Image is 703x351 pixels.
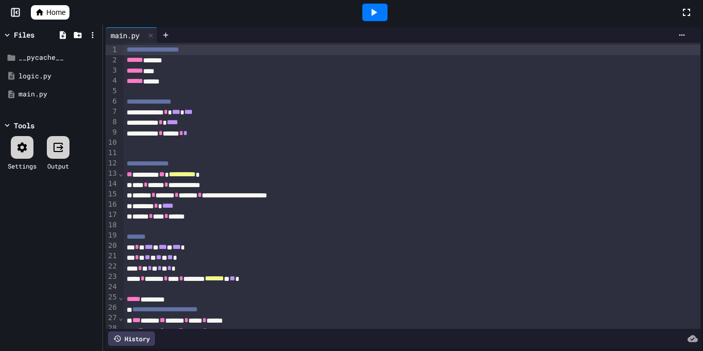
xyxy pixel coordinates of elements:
[106,107,118,117] div: 7
[106,96,118,107] div: 6
[14,29,34,40] div: Files
[108,331,155,346] div: History
[106,158,118,169] div: 12
[618,265,693,309] iframe: chat widget
[106,241,118,251] div: 20
[106,65,118,76] div: 3
[106,138,118,148] div: 10
[106,199,118,210] div: 16
[106,169,118,179] div: 13
[660,310,693,341] iframe: chat widget
[31,5,69,20] a: Home
[106,179,118,189] div: 14
[106,117,118,127] div: 8
[106,313,118,323] div: 27
[118,169,124,177] span: Fold line
[106,292,118,303] div: 25
[106,303,118,313] div: 26
[106,86,118,96] div: 5
[106,230,118,241] div: 19
[46,7,65,18] span: Home
[106,272,118,282] div: 23
[106,27,157,43] div: main.py
[106,323,118,333] div: 28
[106,251,118,261] div: 21
[106,30,145,41] div: main.py
[106,45,118,55] div: 1
[106,76,118,86] div: 4
[106,55,118,65] div: 2
[19,53,99,63] div: __pycache__
[106,210,118,220] div: 17
[106,148,118,158] div: 11
[8,161,37,171] div: Settings
[118,324,124,332] span: Fold line
[19,71,99,81] div: logic.py
[106,127,118,138] div: 9
[14,120,34,131] div: Tools
[106,261,118,272] div: 22
[19,89,99,99] div: main.py
[106,220,118,230] div: 18
[118,293,124,301] span: Fold line
[47,161,69,171] div: Output
[118,313,124,322] span: Fold line
[106,189,118,199] div: 15
[106,282,118,292] div: 24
